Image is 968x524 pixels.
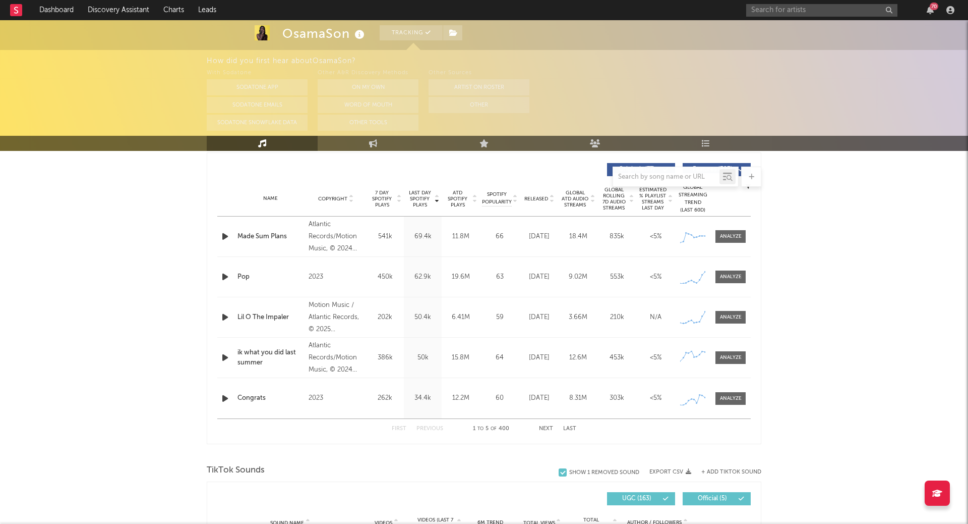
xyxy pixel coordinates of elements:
button: Word Of Mouth [318,97,418,113]
div: 303k [600,393,634,403]
div: [DATE] [522,272,556,282]
div: Motion Music / Atlantic Records, © 2025 OsamaSon under exclusive license to Motion Music, LLC and... [309,299,364,336]
div: 541k [369,232,401,242]
button: Artist on Roster [429,79,529,95]
div: Name [237,195,304,202]
div: 450k [369,272,401,282]
div: 6.41M [444,312,477,323]
a: Congrats [237,393,304,403]
div: 386k [369,353,401,363]
span: Global ATD Audio Streams [561,190,589,208]
div: 553k [600,272,634,282]
div: <5% [639,353,673,363]
div: Global Streaming Trend (Last 60D) [678,184,708,214]
div: 50.4k [406,312,439,323]
button: Originals(77) [607,163,675,176]
div: OsamaSon [282,25,367,42]
div: [DATE] [522,312,556,323]
div: 15.8M [444,353,477,363]
a: Lil O The Impaler [237,312,304,323]
button: Export CSV [649,469,691,475]
div: 2023 [309,392,364,404]
span: Copyright [318,196,347,202]
span: UGC ( 163 ) [614,496,660,502]
span: Released [524,196,548,202]
button: Other Tools [318,115,418,131]
div: N/A [639,312,673,323]
button: Sodatone App [207,79,308,95]
div: 1 5 400 [463,423,519,435]
div: 50k [406,353,439,363]
div: 11.8M [444,232,477,242]
button: Official(5) [683,492,751,505]
span: of [491,427,497,431]
button: UGC(163) [607,492,675,505]
span: Last Day Spotify Plays [406,190,433,208]
div: How did you first hear about OsamaSon ? [207,55,968,67]
div: 202k [369,312,401,323]
button: Tracking [380,25,443,40]
div: 3.66M [561,312,595,323]
div: 64 [482,353,517,363]
div: With Sodatone [207,67,308,79]
div: <5% [639,272,673,282]
div: [DATE] [522,393,556,403]
a: ik what you did last summer [237,348,304,368]
div: 8.31M [561,393,595,403]
button: Last [563,426,576,432]
div: 63 [482,272,517,282]
div: 12.2M [444,393,477,403]
button: Sodatone Emails [207,97,308,113]
input: Search by song name or URL [613,173,719,181]
div: Other A&R Discovery Methods [318,67,418,79]
div: 835k [600,232,634,242]
span: Global Rolling 7D Audio Streams [600,187,628,211]
div: 2023 [309,271,364,283]
button: First [392,426,406,432]
span: Official ( 5 ) [689,496,736,502]
div: 62.9k [406,272,439,282]
button: + Add TikTok Sound [691,469,761,475]
span: Spotify Popularity [482,191,512,206]
button: On My Own [318,79,418,95]
div: 9.02M [561,272,595,282]
div: 66 [482,232,517,242]
div: 18.4M [561,232,595,242]
div: [DATE] [522,232,556,242]
div: Other Sources [429,67,529,79]
div: 19.6M [444,272,477,282]
button: Features(323) [683,163,751,176]
div: Show 1 Removed Sound [569,469,639,476]
button: Previous [416,426,443,432]
button: Next [539,426,553,432]
span: 7 Day Spotify Plays [369,190,395,208]
div: 12.6M [561,353,595,363]
button: 70 [927,6,934,14]
div: 453k [600,353,634,363]
div: 70 [930,3,938,10]
div: 60 [482,393,517,403]
input: Search for artists [746,4,897,17]
button: Sodatone Snowflake Data [207,115,308,131]
a: Made Sum Plans [237,232,304,242]
div: <5% [639,232,673,242]
div: <5% [639,393,673,403]
div: [DATE] [522,353,556,363]
button: Other [429,97,529,113]
a: Pop [237,272,304,282]
button: + Add TikTok Sound [701,469,761,475]
div: 210k [600,312,634,323]
div: 59 [482,312,517,323]
div: 262k [369,393,401,403]
span: Estimated % Playlist Streams Last Day [639,187,667,211]
span: ATD Spotify Plays [444,190,471,208]
div: 34.4k [406,393,439,403]
div: Atlantic Records/Motion Music, © 2024 OsamaSon under exclusive license to Motion Music, LLC and A... [309,219,364,255]
div: Atlantic Records/Motion Music, © 2024 OsamaSon under exclusive license to Motion Music, LLC and A... [309,340,364,376]
span: TikTok Sounds [207,464,265,477]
